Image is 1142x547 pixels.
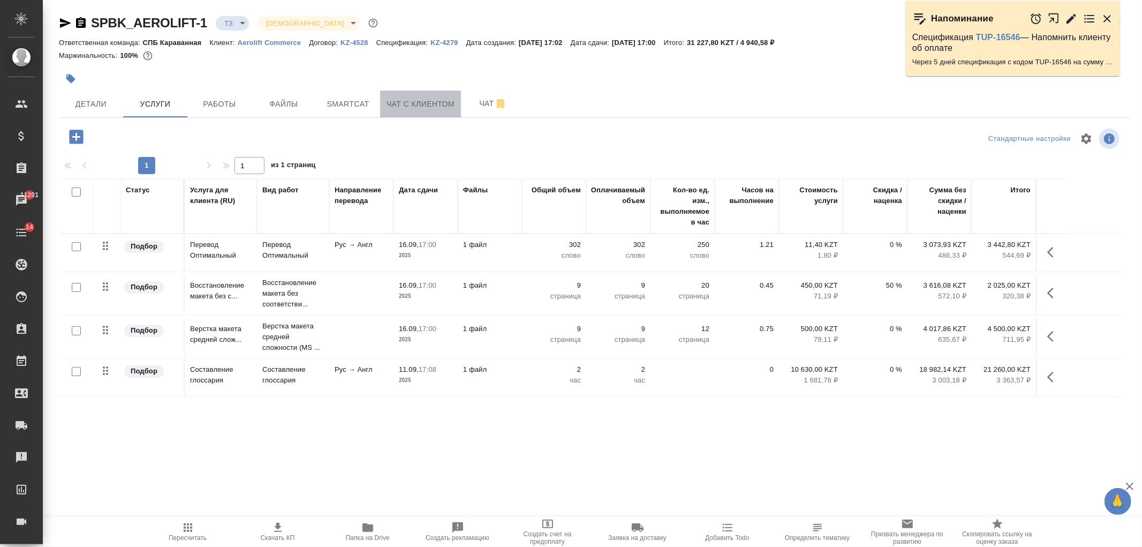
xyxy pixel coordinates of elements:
span: Чат с клиентом [387,98,455,111]
p: 3 616,08 KZT [913,280,966,291]
p: 17:00 [419,241,436,249]
span: 14 [19,222,40,233]
div: Файлы [463,185,488,196]
span: 11201 [14,190,45,200]
p: Дата сдачи: [571,39,612,47]
p: 9 [592,324,645,334]
span: Скопировать ссылку на оценку заказа [959,530,1036,545]
p: 50 % [849,280,902,291]
p: страница [656,334,709,345]
span: Smartcat [322,98,374,111]
button: Создать рекламацию [413,517,503,547]
p: 635,67 ₽ [913,334,966,345]
span: Детали [65,98,117,111]
p: Составление глоссария [262,364,324,386]
p: 10 630,00 KZT [784,364,838,375]
p: 0 % [849,239,902,250]
button: Редактировать [1065,12,1078,25]
p: Верстка макета средней сложности (MS ... [262,321,324,353]
p: 3 442,80 KZT [977,239,1031,250]
div: Кол-во ед. изм., выполняемое в час [656,185,709,228]
span: из 1 страниц [271,159,316,174]
p: страница [527,291,581,302]
p: Договор: [309,39,341,47]
p: 0 % [849,324,902,334]
button: Показать кнопки [1041,324,1067,349]
span: Определить тематику [785,534,850,542]
p: 1 файл [463,280,517,291]
span: Пересчитать [169,534,207,542]
button: 🙏 [1105,488,1131,515]
span: Скачать КП [261,534,295,542]
a: Aerolift Commerce [238,38,309,47]
td: 0.75 [715,318,779,356]
p: Восстановление макета без соответстви... [262,278,324,310]
div: Статус [126,185,150,196]
p: 4 017,86 KZT [913,324,966,334]
span: Создать счет на предоплату [509,530,586,545]
p: 3 003,18 ₽ [913,375,966,386]
p: Через 5 дней спецификация с кодом TUP-16546 на сумму 100926.66 RUB будет просрочена [912,57,1114,68]
span: Добавить Todo [705,534,749,542]
button: Показать кнопки [1041,280,1067,306]
p: 2 [527,364,581,375]
button: Добавить услугу [62,126,91,148]
div: Стоимость услуги [784,185,838,206]
p: Маржинальность: [59,51,120,59]
button: [DEMOGRAPHIC_DATA] [263,19,347,28]
p: Подбор [131,366,157,377]
p: 11,40 KZT [784,239,838,250]
div: Итого [1011,185,1031,196]
p: 711,95 ₽ [977,334,1031,345]
p: 250 [656,239,709,250]
button: Показать кнопки [1041,239,1067,265]
button: Пересчитать [143,517,233,547]
button: Добавить Todo [683,517,773,547]
p: 79,11 ₽ [784,334,838,345]
p: 17:00 [419,325,436,333]
p: Напоминание [931,13,994,24]
a: 14 [3,219,40,246]
div: ТЗ [216,16,249,31]
div: split button [986,131,1073,147]
p: 2 [592,364,645,375]
p: 1 файл [463,239,517,250]
button: Закрыть [1101,12,1114,25]
span: Файлы [258,98,309,111]
p: 71,19 ₽ [784,291,838,302]
p: 16.09, [399,281,419,289]
p: Подбор [131,325,157,336]
p: Спецификация — Напомнить клиенту об оплате [912,32,1114,54]
p: Подбор [131,282,157,293]
p: 9 [527,280,581,291]
p: 1,80 ₽ [784,250,838,261]
p: страница [592,334,645,345]
p: 100% [120,51,141,59]
p: 450,00 KZT [784,280,838,291]
div: Сумма без скидки / наценки [913,185,966,217]
div: Часов на выполнение [720,185,774,206]
button: Перейти в todo [1083,12,1096,25]
button: Заявка на доставку [593,517,683,547]
div: Направление перевода [335,185,388,206]
p: 9 [527,324,581,334]
p: 1 файл [463,364,517,375]
td: 0 [715,359,779,396]
p: Перевод Оптимальный [262,239,324,261]
p: 302 [592,239,645,250]
p: час [592,375,645,386]
button: Скопировать ссылку для ЯМессенджера [59,17,72,29]
p: 21 260,00 KZT [977,364,1031,375]
p: 0 % [849,364,902,375]
span: Папка на Drive [346,534,390,542]
div: Оплачиваемый объем [591,185,645,206]
span: Услуги [130,98,181,111]
a: SPBK_AEROLIFT-1 [91,16,207,30]
p: 544,69 ₽ [977,250,1031,261]
button: Показать кнопки [1041,364,1067,390]
p: Подбор [131,241,157,252]
p: 2025 [399,291,452,302]
p: 20 [656,280,709,291]
p: Перевод Оптимальный [190,239,252,261]
p: 17:00 [419,281,436,289]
